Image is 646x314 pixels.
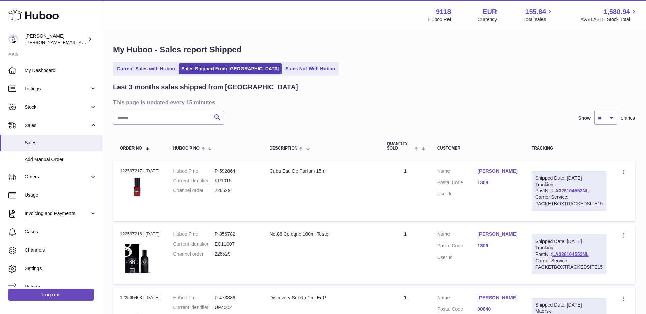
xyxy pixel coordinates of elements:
span: 155.84 [525,7,546,16]
a: 1309 [477,243,518,249]
span: 1,580.94 [603,7,630,16]
a: 155.84 Total sales [523,7,554,23]
dd: UP4002 [215,304,256,311]
a: Current Sales with Huboo [114,63,177,74]
strong: EUR [483,7,497,16]
dd: EC1100T [215,241,256,247]
div: No.88 Cologne 100ml Tester [269,231,373,238]
strong: 9118 [436,7,451,16]
dd: P-856782 [215,231,256,238]
img: freddie.sawkins@czechandspeake.com [8,34,18,45]
div: Cuba Eau De Parfum 15ml [269,168,373,174]
span: entries [621,115,635,121]
dt: Postal Code [437,243,478,251]
img: EC1100-No.88-100ml-Nov-22--scaled.jpg [120,240,154,274]
dt: Huboo P no [173,231,215,238]
span: Cases [25,229,97,235]
img: Cuba-Col-spray-15ml.jpeg [120,176,154,199]
span: AVAILABLE Stock Total [580,16,638,23]
span: Listings [25,86,90,92]
dt: Channel order [173,251,215,257]
div: Carrier Service: PACKETBOXTRACKEDSITE15 [535,258,603,271]
span: Quantity Sold [387,142,413,151]
a: Sales Shipped From [GEOGRAPHIC_DATA] [179,63,282,74]
span: Add Manual Order [25,156,97,163]
div: Shipped Date: [DATE] [535,302,603,308]
dt: Name [437,295,478,303]
dt: Huboo P no [173,295,215,301]
dt: Postal Code [437,179,478,188]
dt: Channel order [173,187,215,194]
td: 1 [380,161,430,221]
span: [PERSON_NAME][EMAIL_ADDRESS][PERSON_NAME][DOMAIN_NAME] [25,40,173,45]
span: Sales [25,140,97,146]
div: Discovery Set 6 x 2ml EdP [269,295,373,301]
span: Sales [25,122,90,129]
dt: Name [437,231,478,239]
span: Orders [25,174,90,180]
a: [PERSON_NAME] [477,295,518,301]
span: Usage [25,192,97,198]
span: My Dashboard [25,67,97,74]
div: [PERSON_NAME] [25,33,86,46]
label: Show [578,115,591,121]
dt: Current identifier [173,178,215,184]
span: Invoicing and Payments [25,210,90,217]
dt: Current identifier [173,304,215,311]
span: Huboo P no [173,146,200,151]
dt: Huboo P no [173,168,215,174]
dt: User Id [437,254,478,261]
dt: User Id [437,191,478,197]
h3: This page is updated every 15 minutes [113,99,633,106]
a: [PERSON_NAME] [477,168,518,174]
div: 122567216 | [DATE] [120,231,160,237]
a: Sales Not With Huboo [283,63,337,74]
span: Description [269,146,297,151]
a: LA326104553NL [552,188,589,193]
dd: 226529 [215,187,256,194]
div: 122567217 | [DATE] [120,168,160,174]
dd: 226529 [215,251,256,257]
h1: My Huboo - Sales report Shipped [113,44,635,55]
div: Currency [478,16,497,23]
dt: Name [437,168,478,176]
dd: P-473386 [215,295,256,301]
a: [PERSON_NAME] [477,231,518,238]
span: Returns [25,284,97,290]
div: Tracking - PostNL: [532,171,606,211]
dt: Postal Code [437,306,478,314]
a: 1,580.94 AVAILABLE Stock Total [580,7,638,23]
div: 122565408 | [DATE] [120,295,160,301]
span: Order No [120,146,142,151]
div: Tracking - PostNL: [532,234,606,274]
td: 1 [380,224,430,284]
div: Carrier Service: PACKETBOXTRACKEDSITE15 [535,194,603,207]
dt: Current identifier [173,241,215,247]
h2: Last 3 months sales shipped from [GEOGRAPHIC_DATA] [113,83,298,92]
span: Total sales [523,16,554,23]
a: 00840 [477,306,518,312]
span: Settings [25,265,97,272]
div: Huboo Ref [428,16,451,23]
a: LA326104553NL [552,251,589,257]
span: Channels [25,247,97,254]
div: Tracking [532,146,606,151]
dd: KP1015 [215,178,256,184]
div: Customer [437,146,518,151]
span: Stock [25,104,90,110]
div: Shipped Date: [DATE] [535,238,603,245]
a: Log out [8,289,94,301]
a: 1309 [477,179,518,186]
dd: P-592864 [215,168,256,174]
div: Shipped Date: [DATE] [535,175,603,181]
